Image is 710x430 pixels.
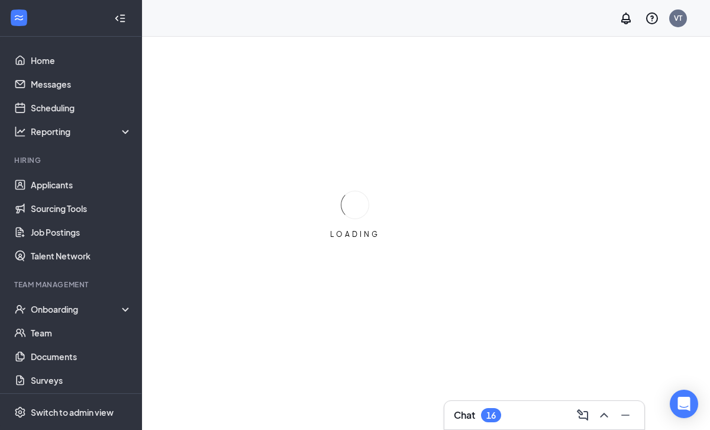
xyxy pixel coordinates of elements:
[31,197,132,220] a: Sourcing Tools
[31,96,132,120] a: Scheduling
[14,155,130,165] div: Hiring
[616,406,635,425] button: Minimize
[31,406,114,418] div: Switch to admin view
[595,406,614,425] button: ChevronUp
[31,345,132,368] a: Documents
[31,72,132,96] a: Messages
[31,303,122,315] div: Onboarding
[31,220,132,244] a: Job Postings
[454,409,475,422] h3: Chat
[114,12,126,24] svg: Collapse
[14,303,26,315] svg: UserCheck
[619,11,633,25] svg: Notifications
[645,11,659,25] svg: QuestionInfo
[486,410,496,421] div: 16
[31,321,132,345] a: Team
[13,12,25,24] svg: WorkstreamLogo
[14,280,130,290] div: Team Management
[597,408,611,422] svg: ChevronUp
[670,390,698,418] div: Open Intercom Messenger
[31,368,132,392] a: Surveys
[31,244,132,268] a: Talent Network
[576,408,590,422] svg: ComposeMessage
[31,173,132,197] a: Applicants
[31,49,132,72] a: Home
[573,406,592,425] button: ComposeMessage
[674,13,682,23] div: VT
[14,406,26,418] svg: Settings
[31,126,133,137] div: Reporting
[618,408,632,422] svg: Minimize
[325,229,385,239] div: LOADING
[14,126,26,137] svg: Analysis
